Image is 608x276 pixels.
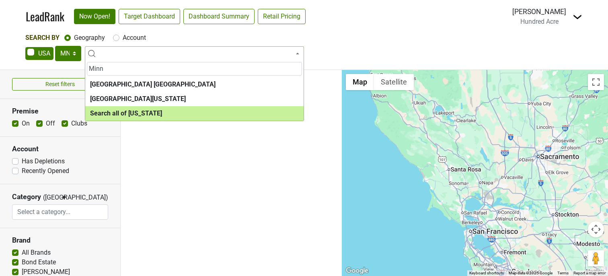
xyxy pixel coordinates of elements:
[512,6,566,17] div: [PERSON_NAME]
[12,236,108,245] h3: Brand
[588,221,604,237] button: Map camera controls
[119,9,180,24] a: Target Dashboard
[469,270,504,276] button: Keyboard shortcuts
[22,157,65,166] label: Has Depletions
[12,145,108,153] h3: Account
[71,119,87,128] label: Clubs
[344,266,370,276] img: Google
[123,33,146,43] label: Account
[22,119,30,128] label: On
[588,250,604,266] button: Drag Pegman onto the map to open Street View
[509,271,553,275] span: Map data ©2025 Google
[22,166,69,176] label: Recently Opened
[573,12,582,22] img: Dropdown Menu
[12,204,108,220] input: Select a category...
[12,193,41,201] h3: Category
[61,194,67,201] span: ▼
[344,266,370,276] a: Open this area in Google Maps (opens a new window)
[90,80,216,88] b: [GEOGRAPHIC_DATA] [GEOGRAPHIC_DATA]
[12,78,108,91] button: Reset filters
[26,8,64,25] a: LeadRank
[90,95,186,103] b: [GEOGRAPHIC_DATA][US_STATE]
[557,271,569,275] a: Terms (opens in new tab)
[520,18,559,25] span: Hundred Acre
[46,119,55,128] label: Off
[22,248,51,257] label: All Brands
[183,9,255,24] a: Dashboard Summary
[588,74,604,90] button: Toggle fullscreen view
[25,34,60,41] span: Search By
[258,9,306,24] a: Retail Pricing
[90,109,162,117] b: Search all of [US_STATE]
[374,74,414,90] button: Show satellite imagery
[573,271,606,275] a: Report a map error
[43,193,59,204] span: ([GEOGRAPHIC_DATA])
[74,33,105,43] label: Geography
[22,257,56,267] label: Bond Estate
[74,9,115,24] a: Now Open!
[12,107,108,115] h3: Premise
[346,74,374,90] button: Show street map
